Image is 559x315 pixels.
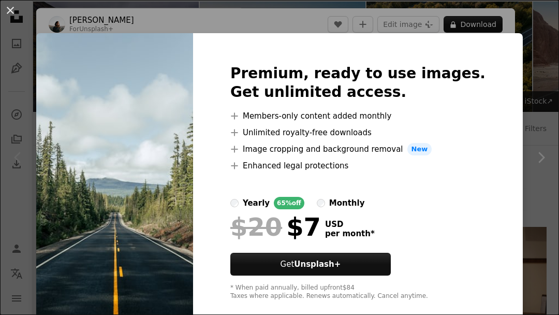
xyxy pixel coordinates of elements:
[230,64,486,102] h2: Premium, ready to use images. Get unlimited access.
[230,143,486,155] li: Image cropping and background removal
[230,126,486,139] li: Unlimited royalty-free downloads
[243,197,270,209] div: yearly
[230,253,391,276] button: GetUnsplash+
[329,197,365,209] div: monthly
[407,143,432,155] span: New
[274,197,304,209] div: 65% off
[294,260,341,269] strong: Unsplash+
[230,213,282,240] span: $20
[230,213,321,240] div: $7
[325,220,375,229] span: USD
[317,199,325,207] input: monthly
[325,229,375,238] span: per month *
[230,199,239,207] input: yearly65%off
[230,284,486,300] div: * When paid annually, billed upfront $84 Taxes where applicable. Renews automatically. Cancel any...
[230,160,486,172] li: Enhanced legal protections
[230,110,486,122] li: Members-only content added monthly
